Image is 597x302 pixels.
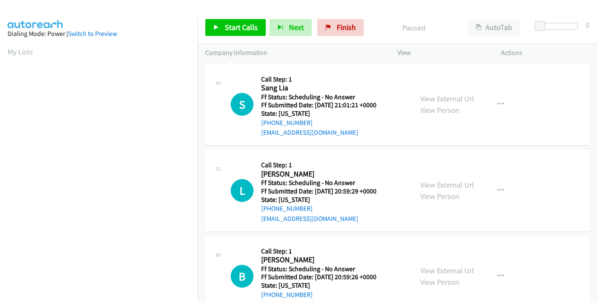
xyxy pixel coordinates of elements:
[261,291,313,299] a: [PHONE_NUMBER]
[261,204,313,212] a: [PHONE_NUMBER]
[501,48,589,58] p: Actions
[205,19,266,36] a: Start Calls
[205,48,382,58] p: Company Information
[270,19,312,36] button: Next
[8,47,33,57] a: My Lists
[420,277,459,287] a: View Person
[261,215,358,223] a: [EMAIL_ADDRESS][DOMAIN_NAME]
[586,19,589,30] div: 0
[231,265,254,288] div: The call is yet to be attempted
[261,109,387,118] h5: State: [US_STATE]
[337,22,356,32] span: Finish
[261,281,387,290] h5: State: [US_STATE]
[261,265,387,273] h5: Ff Status: Scheduling - No Answer
[420,94,474,103] a: View External Url
[261,75,387,84] h5: Call Step: 1
[261,273,387,281] h5: Ff Submitted Date: [DATE] 20:59:26 +0000
[68,30,117,38] a: Switch to Preview
[261,161,387,169] h5: Call Step: 1
[375,22,453,33] p: Paused
[317,19,364,36] a: Finish
[420,266,474,275] a: View External Url
[289,22,304,32] span: Next
[261,255,387,265] h2: [PERSON_NAME]
[231,93,254,116] h1: S
[398,48,486,58] p: View
[420,105,459,115] a: View Person
[8,29,190,39] div: Dialing Mode: Power |
[420,191,459,201] a: View Person
[261,196,387,204] h5: State: [US_STATE]
[261,128,358,136] a: [EMAIL_ADDRESS][DOMAIN_NAME]
[261,187,387,196] h5: Ff Submitted Date: [DATE] 20:59:29 +0000
[261,247,387,256] h5: Call Step: 1
[261,101,387,109] h5: Ff Submitted Date: [DATE] 21:01:21 +0000
[261,179,387,187] h5: Ff Status: Scheduling - No Answer
[539,23,578,30] div: Delay between calls (in seconds)
[231,179,254,202] h1: L
[225,22,258,32] span: Start Calls
[231,179,254,202] div: The call is yet to be attempted
[231,93,254,116] div: The call is yet to be attempted
[261,119,313,127] a: [PHONE_NUMBER]
[420,180,474,190] a: View External Url
[261,93,387,101] h5: Ff Status: Scheduling - No Answer
[261,169,387,179] h2: [PERSON_NAME]
[231,265,254,288] h1: B
[468,19,520,36] button: AutoTab
[261,83,387,93] h2: Sang Lia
